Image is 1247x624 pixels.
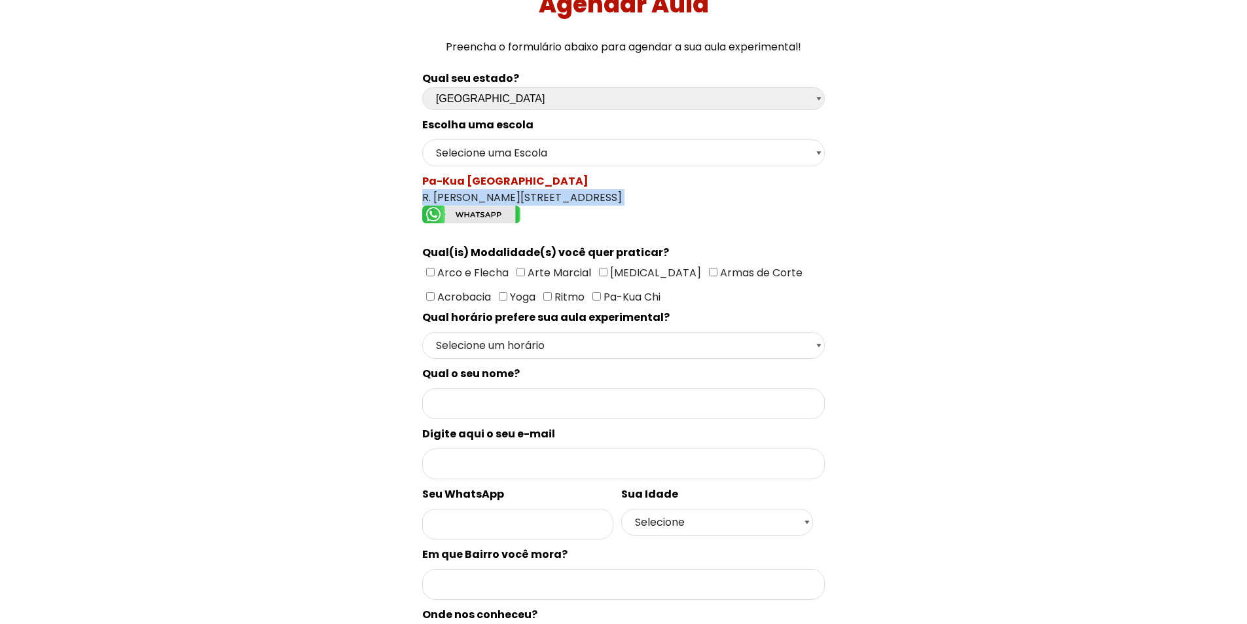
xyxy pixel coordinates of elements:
[422,71,519,86] b: Qual seu estado?
[717,265,803,280] span: Armas de Corte
[422,426,555,441] spam: Digite aqui o seu e-mail
[422,173,825,228] div: R. [PERSON_NAME][STREET_ADDRESS]
[422,245,669,260] spam: Qual(is) Modalidade(s) você quer praticar?
[607,265,701,280] span: [MEDICAL_DATA]
[552,289,585,304] span: Ritmo
[525,265,591,280] span: Arte Marcial
[507,289,535,304] span: Yoga
[426,292,435,301] input: Acrobacia
[709,268,717,276] input: Armas de Corte
[422,310,670,325] spam: Qual horário prefere sua aula experimental?
[5,38,1242,56] p: Preencha o formulário abaixo para agendar a sua aula experimental!
[601,289,660,304] span: Pa-Kua Chi
[422,547,568,562] spam: Em que Bairro você mora?
[499,292,507,301] input: Yoga
[422,366,520,381] spam: Qual o seu nome?
[435,265,509,280] span: Arco e Flecha
[422,206,520,223] img: whatsapp
[422,117,533,132] spam: Escolha uma escola
[543,292,552,301] input: Ritmo
[516,268,525,276] input: Arte Marcial
[422,607,537,622] spam: Onde nos conheceu?
[599,268,607,276] input: [MEDICAL_DATA]
[435,289,491,304] span: Acrobacia
[422,486,504,502] spam: Seu WhatsApp
[621,486,678,502] spam: Sua Idade
[426,268,435,276] input: Arco e Flecha
[592,292,601,301] input: Pa-Kua Chi
[422,174,588,189] spam: Pa-Kua [GEOGRAPHIC_DATA]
